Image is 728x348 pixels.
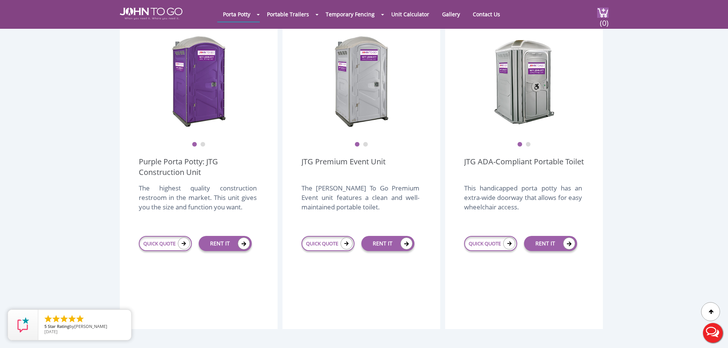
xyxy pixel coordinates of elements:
[217,7,256,22] a: Porta Potty
[524,236,577,251] a: RENT IT
[363,142,368,147] button: 2 of 2
[120,8,182,20] img: JOHN to go
[44,323,47,329] span: 5
[199,236,252,251] a: RENT IT
[599,12,609,28] span: (0)
[301,236,355,251] a: QUICK QUOTE
[301,183,419,220] div: The [PERSON_NAME] To Go Premium Event unit features a clean and well-maintained portable toilet.
[139,183,257,220] div: The highest quality construction restroom in the market. This unit gives you the size and functio...
[192,142,197,147] button: 1 of 2
[44,314,53,323] li: 
[698,318,728,348] button: Live Chat
[436,7,466,22] a: Gallery
[44,324,125,329] span: by
[261,7,315,22] a: Portable Trailers
[44,329,58,334] span: [DATE]
[386,7,435,22] a: Unit Calculator
[494,34,554,128] img: ADA Handicapped Accessible Unit
[464,183,582,220] div: This handicapped porta potty has an extra-wide doorway that allows for easy wheelchair access.
[52,314,61,323] li: 
[139,236,192,251] a: QUICK QUOTE
[200,142,206,147] button: 2 of 2
[361,236,414,251] a: RENT IT
[597,8,609,18] img: cart a
[320,7,380,22] a: Temporary Fencing
[67,314,77,323] li: 
[355,142,360,147] button: 1 of 2
[464,156,584,178] a: JTG ADA-Compliant Portable Toilet
[139,156,259,178] a: Purple Porta Potty: JTG Construction Unit
[48,323,69,329] span: Star Rating
[75,314,85,323] li: 
[74,323,107,329] span: [PERSON_NAME]
[517,142,522,147] button: 1 of 2
[16,317,31,332] img: Review Rating
[60,314,69,323] li: 
[467,7,506,22] a: Contact Us
[464,236,517,251] a: QUICK QUOTE
[301,156,386,178] a: JTG Premium Event Unit
[526,142,531,147] button: 2 of 2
